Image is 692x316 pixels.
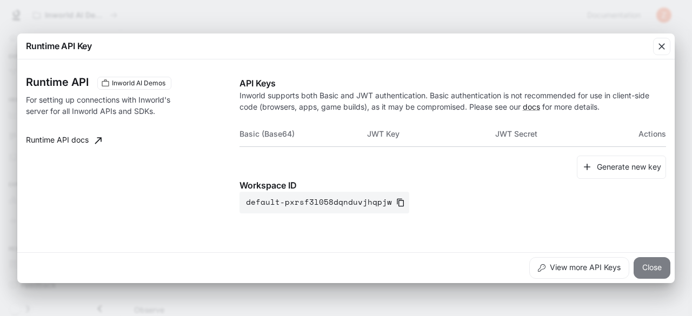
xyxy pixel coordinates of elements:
[239,77,666,90] p: API Keys
[239,192,409,213] button: default-pxrsf3l058dqnduvjhqpjw
[523,102,540,111] a: docs
[239,179,666,192] p: Workspace ID
[577,156,666,179] button: Generate new key
[239,121,368,147] th: Basic (Base64)
[239,90,666,112] p: Inworld supports both Basic and JWT authentication. Basic authentication is not recommended for u...
[623,121,666,147] th: Actions
[26,39,92,52] p: Runtime API Key
[97,77,171,90] div: These keys will apply to your current workspace only
[108,78,170,88] span: Inworld AI Demos
[26,94,179,117] p: For setting up connections with Inworld's server for all Inworld APIs and SDKs.
[529,257,629,279] button: View more API Keys
[495,121,623,147] th: JWT Secret
[22,130,106,151] a: Runtime API docs
[367,121,495,147] th: JWT Key
[26,77,89,88] h3: Runtime API
[634,257,670,279] button: Close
